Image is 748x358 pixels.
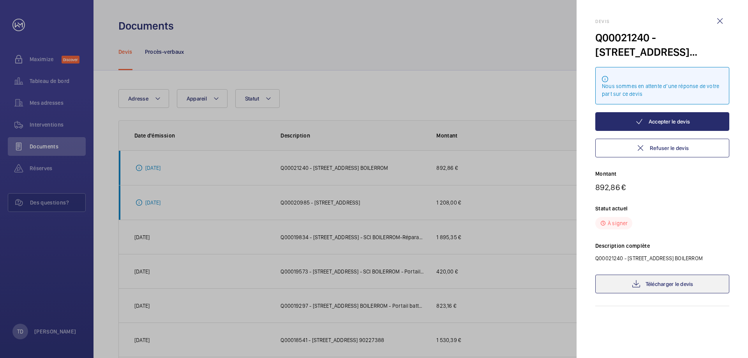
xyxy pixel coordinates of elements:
[595,30,729,59] div: Q00021240 - [STREET_ADDRESS] BOILERROM
[595,275,729,293] a: Télécharger le devis
[608,219,628,227] p: À signer
[595,139,729,157] button: Refuser le devis
[595,170,729,178] p: Montant
[595,19,729,24] h2: Devis
[595,254,729,262] p: Q00021240 - [STREET_ADDRESS] BOILERROM
[595,182,729,192] p: 892,86 €
[602,82,723,98] div: Nous sommes en attente d’une réponse de votre part sur ce devis
[595,242,729,250] p: Description complète
[595,205,729,212] p: Statut actuel
[595,112,729,131] button: Accepter le devis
